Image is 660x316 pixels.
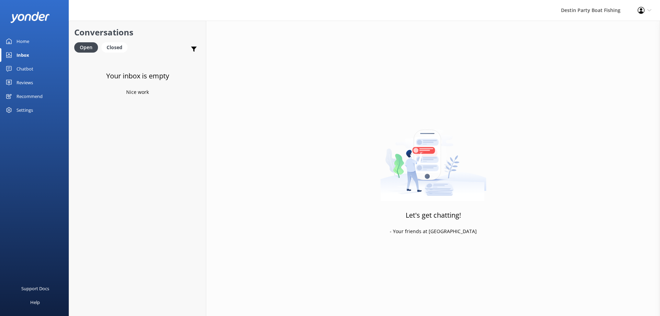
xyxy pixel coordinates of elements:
[126,88,149,96] p: Nice work
[101,43,131,51] a: Closed
[16,103,33,117] div: Settings
[16,76,33,89] div: Reviews
[16,34,29,48] div: Home
[16,89,43,103] div: Recommend
[74,42,98,53] div: Open
[380,115,486,201] img: artwork of a man stealing a conversation from at giant smartphone
[74,43,101,51] a: Open
[30,295,40,309] div: Help
[16,48,29,62] div: Inbox
[390,228,477,235] p: - Your friends at [GEOGRAPHIC_DATA]
[106,70,169,81] h3: Your inbox is empty
[406,210,461,221] h3: Let's get chatting!
[10,12,50,23] img: yonder-white-logo.png
[74,26,201,39] h2: Conversations
[21,282,49,295] div: Support Docs
[101,42,128,53] div: Closed
[16,62,33,76] div: Chatbot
